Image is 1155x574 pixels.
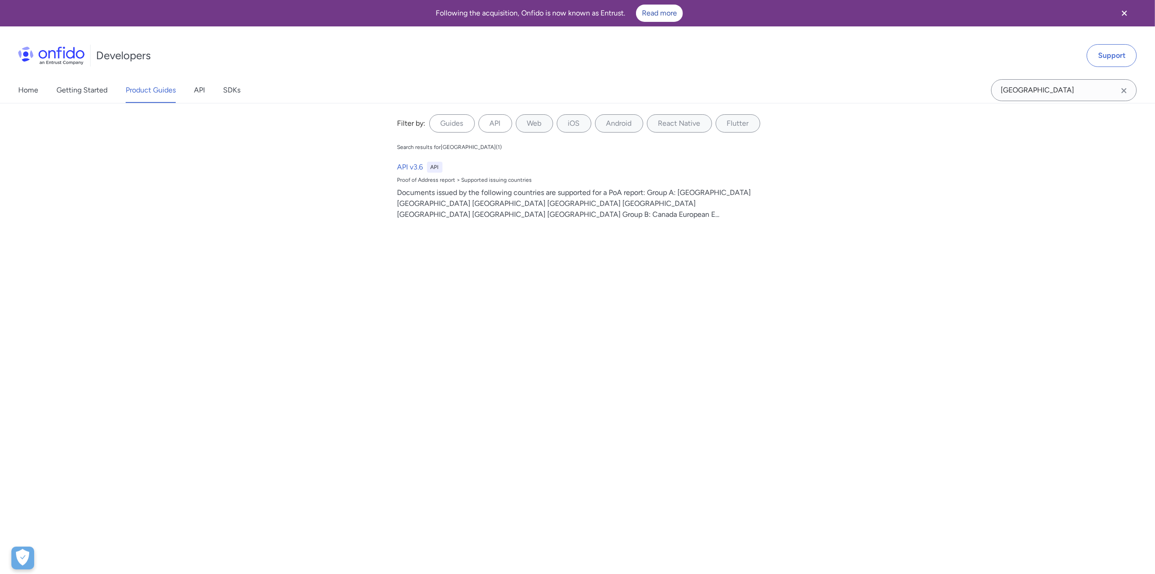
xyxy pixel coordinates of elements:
[427,162,443,173] div: API
[595,114,643,133] label: Android
[397,143,502,151] div: Search results for [GEOGRAPHIC_DATA] ( 1 )
[647,114,712,133] label: React Native
[223,77,240,103] a: SDKs
[11,547,34,569] div: Cookie Preferences
[18,46,85,65] img: Onfido Logo
[516,114,553,133] label: Web
[397,162,423,173] h6: API v3.6
[194,77,205,103] a: API
[1119,85,1130,96] svg: Clear search field button
[1087,44,1137,67] a: Support
[397,176,765,184] div: Proof of Address report > Supported issuing countries
[991,79,1137,101] input: Onfido search input field
[126,77,176,103] a: Product Guides
[557,114,591,133] label: iOS
[11,5,1108,22] div: Following the acquisition, Onfido is now known as Entrust.
[1119,8,1130,19] svg: Close banner
[478,114,512,133] label: API
[11,547,34,569] button: Open Preferences
[429,114,475,133] label: Guides
[636,5,683,22] a: Read more
[716,114,760,133] label: Flutter
[56,77,107,103] a: Getting Started
[397,118,426,129] div: Filter by:
[96,48,151,63] h1: Developers
[394,158,769,224] a: API v3.6APIProof of Address report > Supported issuing countriesDocuments issued by the following...
[397,187,765,220] div: Documents issued by the following countries are supported for a PoA report: Group A: [GEOGRAPHIC_...
[18,77,38,103] a: Home
[1108,2,1141,25] button: Close banner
